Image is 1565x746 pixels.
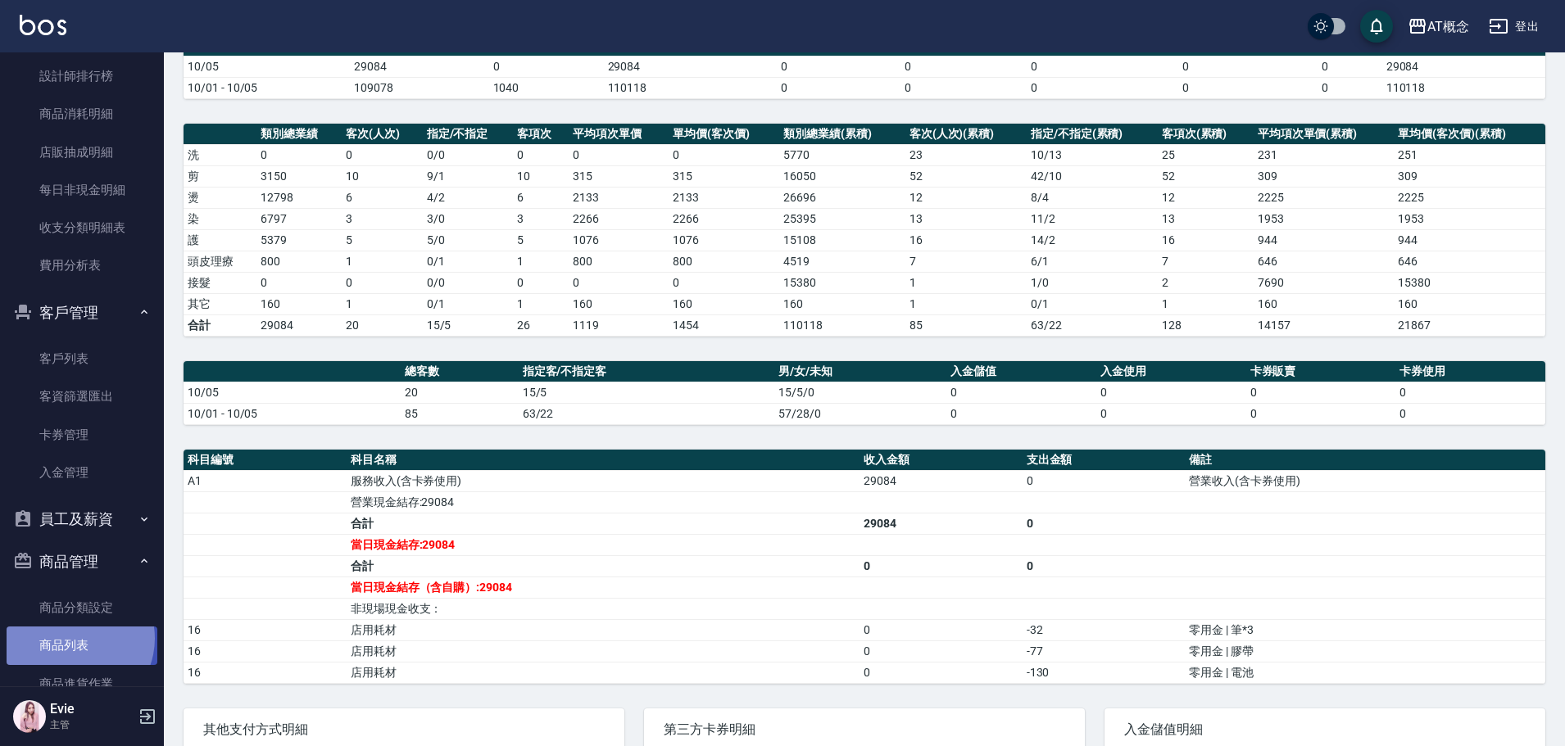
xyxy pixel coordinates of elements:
[1027,124,1158,145] th: 指定/不指定(累積)
[1027,144,1158,165] td: 10 / 13
[946,382,1096,403] td: 0
[347,491,860,513] td: 營業現金結存:29084
[905,144,1027,165] td: 23
[519,403,775,424] td: 63/22
[669,314,779,336] td: 1454
[1185,640,1545,662] td: 零用金 | 膠帶
[7,133,157,171] a: 店販抽成明細
[519,382,775,403] td: 15/5
[423,124,514,145] th: 指定/不指定
[1254,187,1395,208] td: 2225
[1246,361,1396,382] th: 卡券販賣
[1395,361,1545,382] th: 卡券使用
[604,77,719,98] td: 110118
[779,144,905,165] td: 5770
[184,165,256,187] td: 剪
[1394,187,1545,208] td: 2225
[774,361,946,382] th: 男/女/未知
[7,416,157,454] a: 卡券管理
[905,165,1027,187] td: 52
[860,470,1023,491] td: 29084
[203,721,605,738] span: 其他支付方式明細
[184,314,256,336] td: 合計
[1394,144,1545,165] td: 251
[256,314,342,336] td: 29084
[664,721,1065,738] span: 第三方卡券明細
[1027,251,1158,272] td: 6 / 1
[184,662,347,683] td: 16
[256,187,342,208] td: 12798
[347,640,860,662] td: 店用耗材
[779,187,905,208] td: 26696
[1158,208,1254,229] td: 13
[569,187,669,208] td: 2133
[513,272,569,293] td: 0
[860,450,1023,471] th: 收入金額
[965,77,1105,98] td: 0
[669,165,779,187] td: 315
[569,229,669,251] td: 1076
[669,251,779,272] td: 800
[1027,165,1158,187] td: 42 / 10
[1158,293,1254,314] td: 1
[350,77,489,98] td: 109078
[779,251,905,272] td: 4519
[1027,272,1158,293] td: 1 / 0
[342,124,423,145] th: 客次(人次)
[184,403,401,424] td: 10/01 - 10/05
[256,208,342,229] td: 6797
[13,700,46,733] img: Person
[342,293,423,314] td: 1
[779,208,905,229] td: 25395
[946,403,1096,424] td: 0
[513,187,569,208] td: 6
[7,665,157,703] a: 商品進貨作業
[513,165,569,187] td: 10
[860,662,1023,683] td: 0
[1254,293,1395,314] td: 160
[851,56,965,77] td: 0
[669,272,779,293] td: 0
[1023,513,1186,534] td: 0
[1360,10,1393,43] button: save
[184,272,256,293] td: 接髮
[1158,165,1254,187] td: 52
[489,77,604,98] td: 1040
[1254,314,1395,336] td: 14157
[7,95,157,133] a: 商品消耗明細
[569,165,669,187] td: 315
[860,513,1023,534] td: 29084
[423,229,514,251] td: 5 / 0
[401,403,519,424] td: 85
[1023,640,1186,662] td: -77
[669,229,779,251] td: 1076
[184,124,1545,337] table: a dense table
[1382,56,1545,77] td: 29084
[513,229,569,251] td: 5
[184,382,401,403] td: 10/05
[1394,314,1545,336] td: 21867
[860,619,1023,640] td: 0
[905,251,1027,272] td: 7
[423,187,514,208] td: 4 / 2
[1268,77,1382,98] td: 0
[905,272,1027,293] td: 1
[513,251,569,272] td: 1
[1482,11,1545,42] button: 登出
[256,293,342,314] td: 160
[1158,144,1254,165] td: 25
[184,18,1545,99] table: a dense table
[7,454,157,491] a: 入金管理
[851,77,965,98] td: 0
[350,56,489,77] td: 29084
[347,450,860,471] th: 科目名稱
[1023,662,1186,683] td: -130
[779,165,905,187] td: 16050
[604,56,719,77] td: 29084
[184,450,1545,684] table: a dense table
[669,208,779,229] td: 2266
[256,165,342,187] td: 3150
[7,589,157,626] a: 商品分類設定
[1027,187,1158,208] td: 8 / 4
[1395,403,1545,424] td: 0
